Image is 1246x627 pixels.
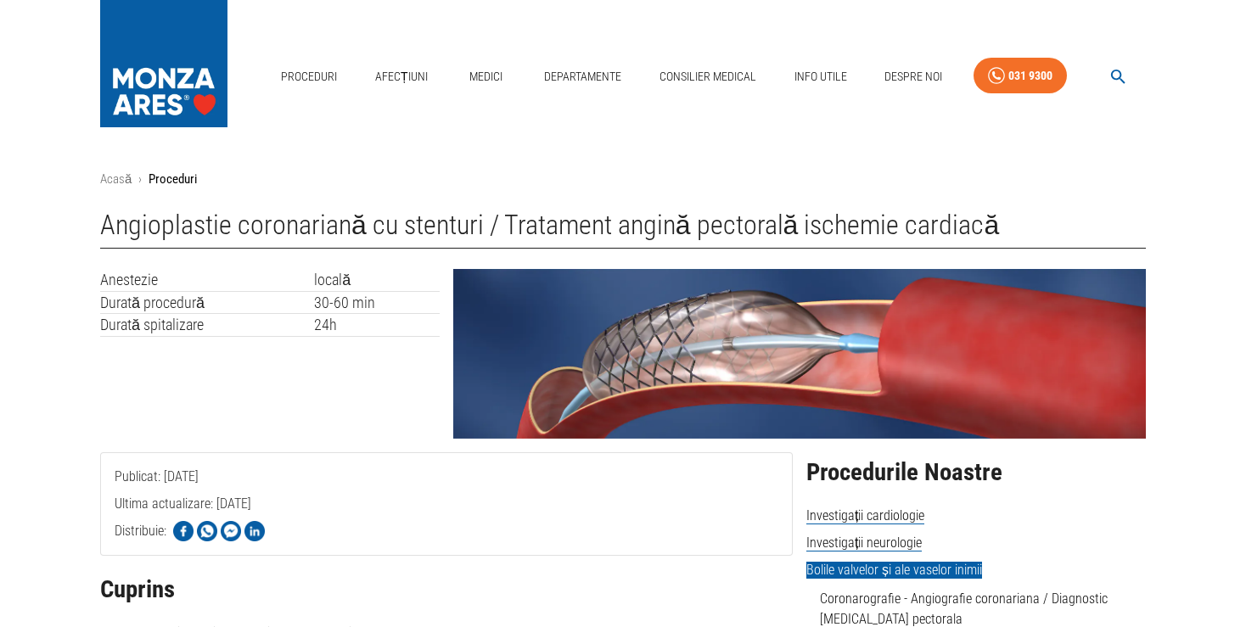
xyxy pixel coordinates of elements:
[197,521,217,541] img: Share on WhatsApp
[100,171,132,187] a: Acasă
[806,535,922,551] span: Investigații neurologie
[314,291,440,314] td: 30-60 min
[100,291,314,314] td: Durată procedură
[806,459,1146,486] h2: Procedurile Noastre
[653,59,763,94] a: Consilier Medical
[173,521,194,541] img: Share on Facebook
[100,210,1146,249] h1: Angioplastie coronariană cu stenturi / Tratament angină pectorală ischemie cardiacă
[806,562,982,579] span: Bolile valvelor și ale vaselor inimii
[314,269,440,291] td: locală
[100,314,314,337] td: Durată spitalizare
[244,521,265,541] img: Share on LinkedIn
[115,468,199,552] span: Publicat: [DATE]
[974,58,1067,94] a: 031 9300
[314,314,440,337] td: 24h
[1008,65,1052,87] div: 031 9300
[537,59,628,94] a: Departamente
[100,576,793,603] h2: Cuprins
[221,521,241,541] img: Share on Facebook Messenger
[878,59,949,94] a: Despre Noi
[820,591,1108,627] a: Coronarografie - Angiografie coronariana / Diagnostic [MEDICAL_DATA] pectorala
[458,59,513,94] a: Medici
[806,507,924,524] span: Investigații cardiologie
[115,521,166,541] p: Distribuie:
[149,170,197,189] p: Proceduri
[115,495,251,579] span: Ultima actualizare: [DATE]
[100,170,1146,189] nav: breadcrumb
[138,170,142,189] li: ›
[274,59,344,94] a: Proceduri
[368,59,435,94] a: Afecțiuni
[453,269,1146,439] img: Angioplastie coronariana cu implant de stenturi | MONZA ARES
[100,269,314,291] td: Anestezie
[788,59,854,94] a: Info Utile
